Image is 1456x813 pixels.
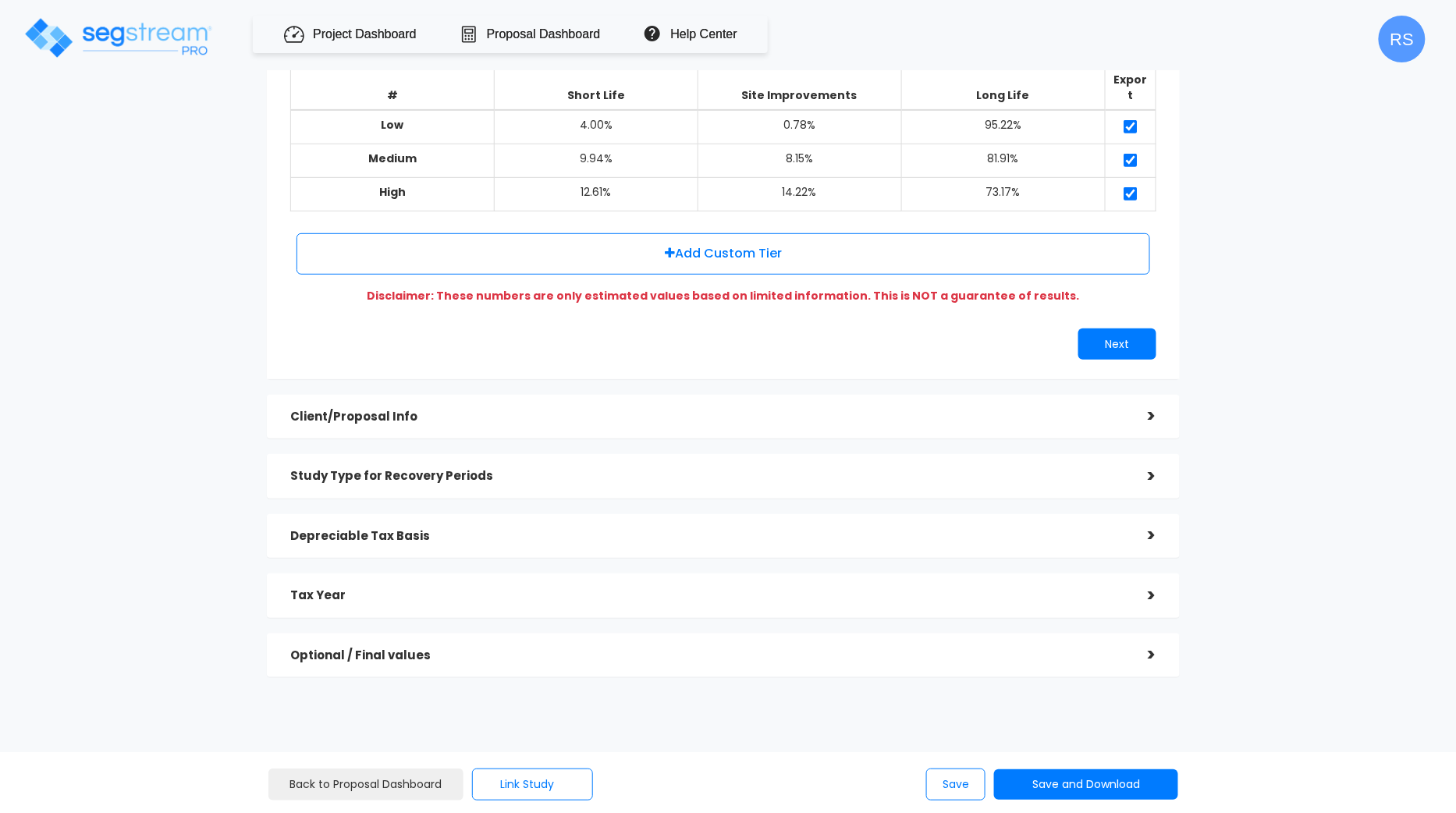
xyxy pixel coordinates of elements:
[382,117,404,133] b: Low
[297,233,1150,275] button: Add Custom Tier
[901,177,1105,211] td: 73.17%
[698,144,901,177] td: 8.15%
[926,769,985,801] button: Save
[901,144,1105,177] td: 81.91%
[290,410,1125,424] h5: Client/Proposal Info
[698,177,901,211] td: 14.22%
[368,151,417,166] b: Medium
[23,16,214,60] img: Logo
[1078,328,1156,360] button: Next
[313,27,417,42] a: Project Dashboard
[1125,404,1156,428] div: >
[1125,584,1156,608] div: >
[290,530,1125,543] h5: Depreciable Tax Basis
[994,769,1178,800] button: Save and Download
[1379,16,1426,62] span: RS
[487,27,601,42] a: Proposal Dashboard
[494,65,698,110] th: Short Life
[1105,65,1156,110] th: Export
[1125,643,1156,667] div: >
[1125,464,1156,488] div: >
[1125,524,1156,548] div: >
[472,769,593,801] button: Link Study
[290,470,1125,483] h5: Study Type for Recovery Periods
[671,26,737,44] a: Help Center
[698,110,901,144] td: 0.78%
[367,288,1079,304] b: Disclaimer: These numbers are only estimated values based on limited information. This is NOT a g...
[290,649,1125,662] h5: Optional / Final values
[268,769,463,801] a: Back to Proposal Dashboard
[901,65,1105,110] th: Long Life
[494,144,698,177] td: 9.94%
[494,110,698,144] td: 4.00%
[290,589,1125,602] h5: Tax Year
[291,65,495,110] th: #
[901,110,1105,144] td: 95.22%
[698,65,901,110] th: Site Improvements
[494,177,698,211] td: 12.61%
[379,184,406,200] b: High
